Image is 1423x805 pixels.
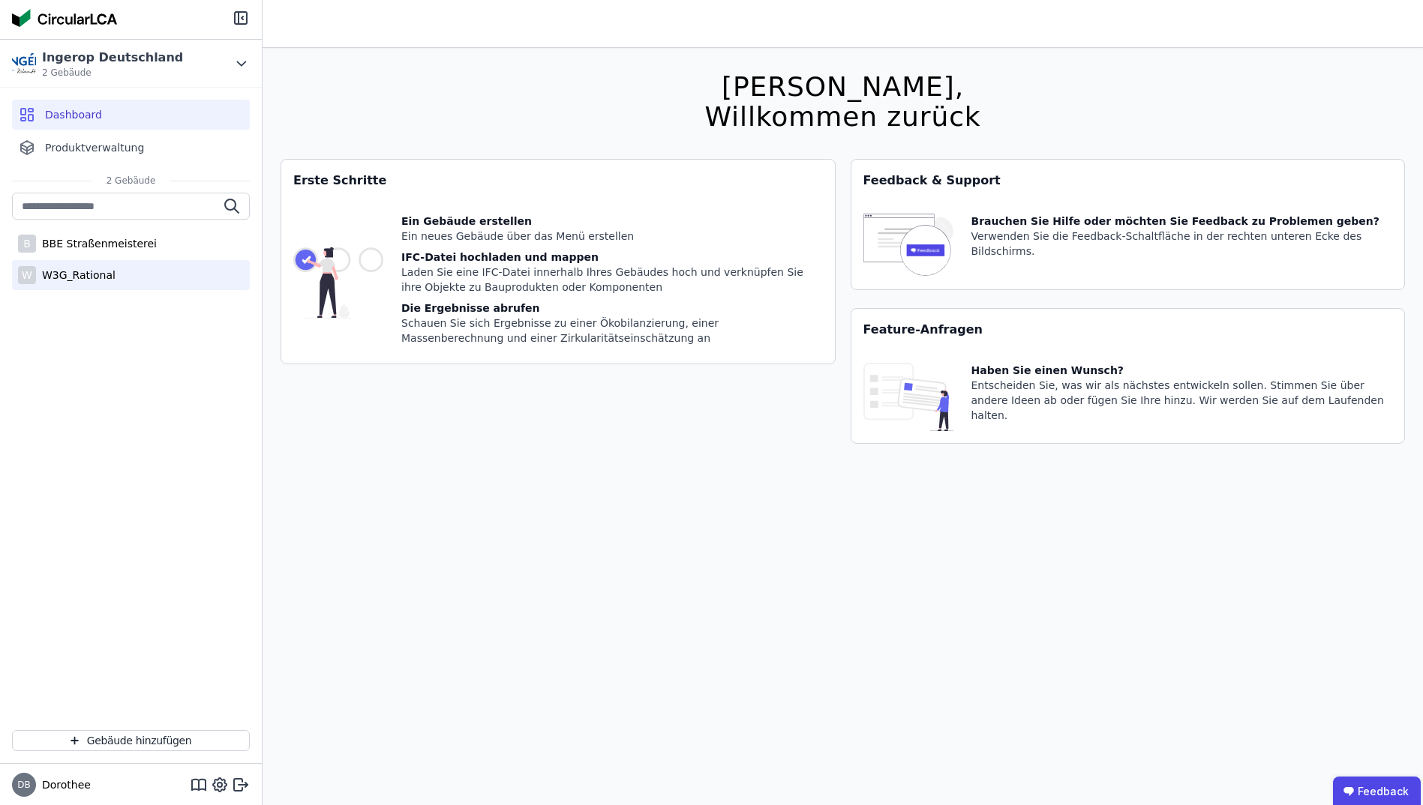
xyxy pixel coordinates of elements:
div: BBE Straßenmeisterei [36,236,157,251]
div: W [18,266,36,284]
div: Brauchen Sie Hilfe oder möchten Sie Feedback zu Problemen geben? [971,214,1393,229]
img: feature_request_tile-UiXE1qGU.svg [863,363,953,431]
div: Erste Schritte [281,160,835,202]
img: Concular [12,9,117,27]
div: B [18,235,36,253]
span: 2 Gebäude [92,175,171,187]
img: feedback-icon-HCTs5lye.svg [863,214,953,277]
span: Dashboard [45,107,102,122]
img: getting_started_tile-DrF_GRSv.svg [293,214,383,352]
div: Haben Sie einen Wunsch? [971,363,1393,378]
div: Entscheiden Sie, was wir als nächstes entwickeln sollen. Stimmen Sie über andere Ideen ab oder fü... [971,378,1393,423]
div: Willkommen zurück [704,102,980,132]
div: Ein neues Gebäude über das Menü erstellen [401,229,823,244]
div: Laden Sie eine IFC-Datei innerhalb Ihres Gebäudes hoch und verknüpfen Sie ihre Objekte zu Bauprod... [401,265,823,295]
div: Ein Gebäude erstellen [401,214,823,229]
div: Verwenden Sie die Feedback-Schaltfläche in der rechten unteren Ecke des Bildschirms. [971,229,1393,259]
div: Ingerop Deutschland [42,49,183,67]
span: 2 Gebäude [42,67,183,79]
span: Produktverwaltung [45,140,144,155]
img: Ingerop Deutschland [12,52,36,76]
div: [PERSON_NAME], [704,72,980,102]
span: Dorothee [36,777,91,792]
div: IFC-Datei hochladen und mappen [401,250,823,265]
div: W3G_Rational [36,268,116,283]
span: DB [17,780,30,789]
button: Gebäude hinzufügen [12,730,250,751]
div: Schauen Sie sich Ergebnisse zu einer Ökobilanzierung, einer Massenberechnung und einer Zirkularit... [401,316,823,346]
div: Feature-Anfragen [851,309,1405,351]
div: Feedback & Support [851,160,1405,202]
div: Die Ergebnisse abrufen [401,301,823,316]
